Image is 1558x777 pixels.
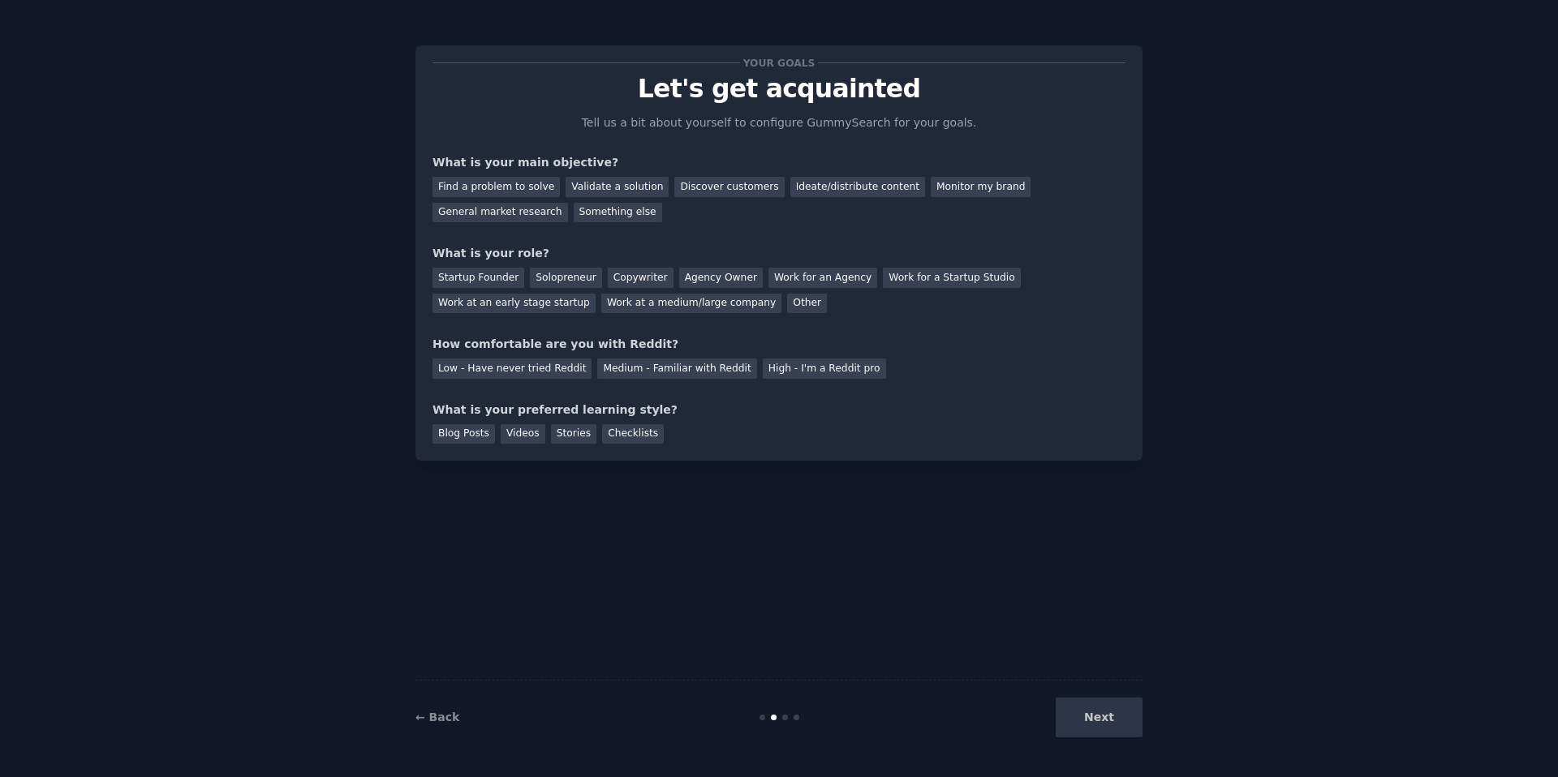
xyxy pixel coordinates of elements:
[433,358,592,379] div: Low - Have never tried Reddit
[574,203,662,223] div: Something else
[608,268,674,288] div: Copywriter
[602,424,664,444] div: Checklists
[551,424,596,444] div: Stories
[679,268,763,288] div: Agency Owner
[575,114,983,131] p: Tell us a bit about yourself to configure GummySearch for your goals.
[740,54,818,71] span: Your goals
[433,336,1125,353] div: How comfortable are you with Reddit?
[433,177,560,197] div: Find a problem to solve
[790,177,925,197] div: Ideate/distribute content
[501,424,545,444] div: Videos
[883,268,1020,288] div: Work for a Startup Studio
[601,294,781,314] div: Work at a medium/large company
[415,710,459,723] a: ← Back
[768,268,877,288] div: Work for an Agency
[433,424,495,444] div: Blog Posts
[433,203,568,223] div: General market research
[787,294,827,314] div: Other
[433,245,1125,262] div: What is your role?
[433,268,524,288] div: Startup Founder
[433,154,1125,171] div: What is your main objective?
[433,75,1125,103] p: Let's get acquainted
[566,177,669,197] div: Validate a solution
[530,268,601,288] div: Solopreneur
[931,177,1031,197] div: Monitor my brand
[597,358,756,379] div: Medium - Familiar with Reddit
[433,401,1125,419] div: What is your preferred learning style?
[674,177,784,197] div: Discover customers
[763,358,886,379] div: High - I'm a Reddit pro
[433,294,596,314] div: Work at an early stage startup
